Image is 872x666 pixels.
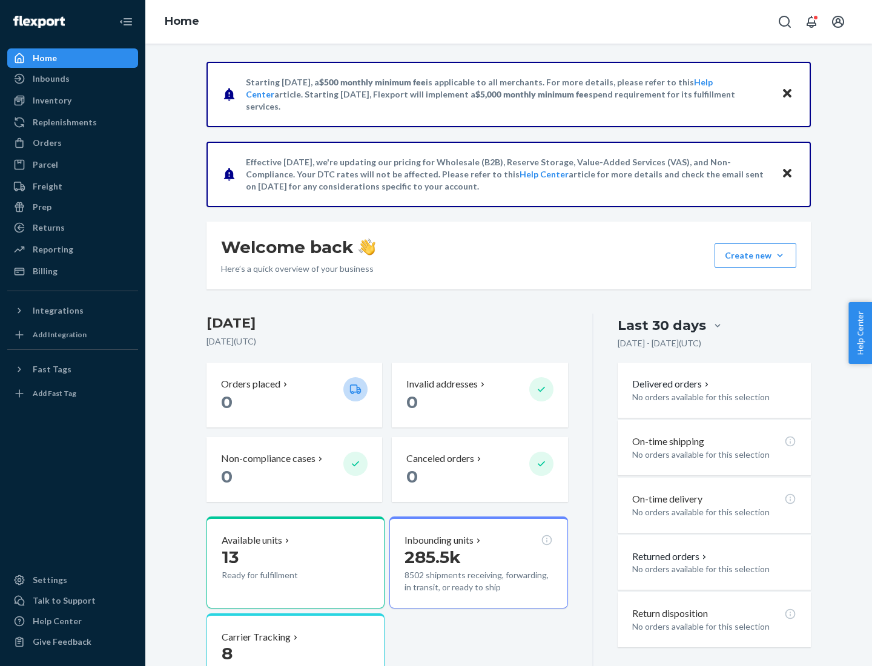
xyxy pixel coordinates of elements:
[406,377,478,391] p: Invalid addresses
[221,466,233,487] span: 0
[7,240,138,259] a: Reporting
[221,452,315,466] p: Non-compliance cases
[618,316,706,335] div: Last 30 days
[632,377,712,391] button: Delivered orders
[206,314,568,333] h3: [DATE]
[632,621,796,633] p: No orders available for this selection
[33,73,70,85] div: Inbounds
[389,516,567,608] button: Inbounding units285.5k8502 shipments receiving, forwarding, in transit, or ready to ship
[7,133,138,153] a: Orders
[7,570,138,590] a: Settings
[406,452,474,466] p: Canceled orders
[33,116,97,128] div: Replenishments
[33,94,71,107] div: Inventory
[221,392,233,412] span: 0
[221,236,375,258] h1: Welcome back
[7,218,138,237] a: Returns
[632,449,796,461] p: No orders available for this selection
[7,384,138,403] a: Add Fast Tag
[632,563,796,575] p: No orders available for this selection
[33,388,76,398] div: Add Fast Tag
[799,10,824,34] button: Open notifications
[406,466,418,487] span: 0
[221,263,375,275] p: Here’s a quick overview of your business
[155,4,209,39] ol: breadcrumbs
[7,48,138,68] a: Home
[33,363,71,375] div: Fast Tags
[222,533,282,547] p: Available units
[773,10,797,34] button: Open Search Box
[13,16,65,28] img: Flexport logo
[222,630,291,644] p: Carrier Tracking
[632,550,709,564] button: Returned orders
[7,69,138,88] a: Inbounds
[206,516,385,608] button: Available units13Ready for fulfillment
[7,197,138,217] a: Prep
[7,360,138,379] button: Fast Tags
[7,632,138,651] button: Give Feedback
[632,391,796,403] p: No orders available for this selection
[246,156,770,193] p: Effective [DATE], we're updating our pricing for Wholesale (B2B), Reserve Storage, Value-Added Se...
[405,533,474,547] p: Inbounding units
[246,76,770,113] p: Starting [DATE], a is applicable to all merchants. For more details, please refer to this article...
[33,305,84,317] div: Integrations
[779,85,795,103] button: Close
[715,243,796,268] button: Create new
[33,595,96,607] div: Talk to Support
[33,243,73,256] div: Reporting
[319,77,426,87] span: $500 monthly minimum fee
[406,392,418,412] span: 0
[33,201,51,213] div: Prep
[7,91,138,110] a: Inventory
[7,262,138,281] a: Billing
[33,636,91,648] div: Give Feedback
[779,165,795,183] button: Close
[632,607,708,621] p: Return disposition
[114,10,138,34] button: Close Navigation
[7,177,138,196] a: Freight
[358,239,375,256] img: hand-wave emoji
[7,301,138,320] button: Integrations
[392,437,567,502] button: Canceled orders 0
[632,506,796,518] p: No orders available for this selection
[33,137,62,149] div: Orders
[33,615,82,627] div: Help Center
[848,302,872,364] button: Help Center
[165,15,199,28] a: Home
[7,612,138,631] a: Help Center
[33,329,87,340] div: Add Integration
[33,265,58,277] div: Billing
[405,569,552,593] p: 8502 shipments receiving, forwarding, in transit, or ready to ship
[222,569,334,581] p: Ready for fulfillment
[222,547,239,567] span: 13
[33,574,67,586] div: Settings
[520,169,569,179] a: Help Center
[33,180,62,193] div: Freight
[7,591,138,610] a: Talk to Support
[826,10,850,34] button: Open account menu
[222,643,233,664] span: 8
[206,363,382,427] button: Orders placed 0
[206,437,382,502] button: Non-compliance cases 0
[33,222,65,234] div: Returns
[392,363,567,427] button: Invalid addresses 0
[221,377,280,391] p: Orders placed
[206,335,568,348] p: [DATE] ( UTC )
[7,155,138,174] a: Parcel
[632,435,704,449] p: On-time shipping
[618,337,701,349] p: [DATE] - [DATE] ( UTC )
[405,547,461,567] span: 285.5k
[33,52,57,64] div: Home
[7,113,138,132] a: Replenishments
[475,89,589,99] span: $5,000 monthly minimum fee
[33,159,58,171] div: Parcel
[7,325,138,345] a: Add Integration
[632,492,702,506] p: On-time delivery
